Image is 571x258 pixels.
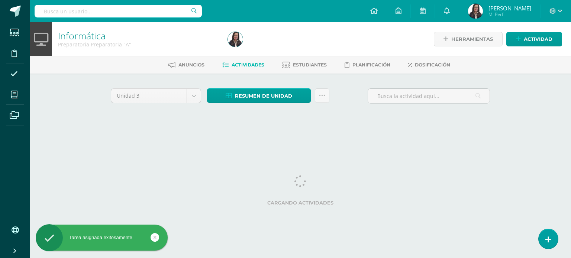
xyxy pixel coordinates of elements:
[451,32,493,46] span: Herramientas
[111,89,201,103] a: Unidad 3
[232,62,264,68] span: Actividades
[58,30,219,41] h1: Informática
[282,59,327,71] a: Estudiantes
[58,41,219,48] div: Preparatoria Preparatoria 'A'
[352,62,390,68] span: Planificación
[228,32,243,47] img: a3c8d07216cdad22dba3c6a6613c3355.png
[207,88,311,103] a: Resumen de unidad
[111,200,490,206] label: Cargando actividades
[58,29,106,42] a: Informática
[36,234,168,241] div: Tarea asignada exitosamente
[468,4,483,19] img: a3c8d07216cdad22dba3c6a6613c3355.png
[488,11,531,17] span: Mi Perfil
[222,59,264,71] a: Actividades
[235,89,292,103] span: Resumen de unidad
[488,4,531,12] span: [PERSON_NAME]
[178,62,204,68] span: Anuncios
[117,89,181,103] span: Unidad 3
[368,89,490,103] input: Busca la actividad aquí...
[168,59,204,71] a: Anuncios
[506,32,562,46] a: Actividad
[408,59,450,71] a: Dosificación
[293,62,327,68] span: Estudiantes
[415,62,450,68] span: Dosificación
[434,32,503,46] a: Herramientas
[345,59,390,71] a: Planificación
[35,5,202,17] input: Busca un usuario...
[524,32,552,46] span: Actividad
